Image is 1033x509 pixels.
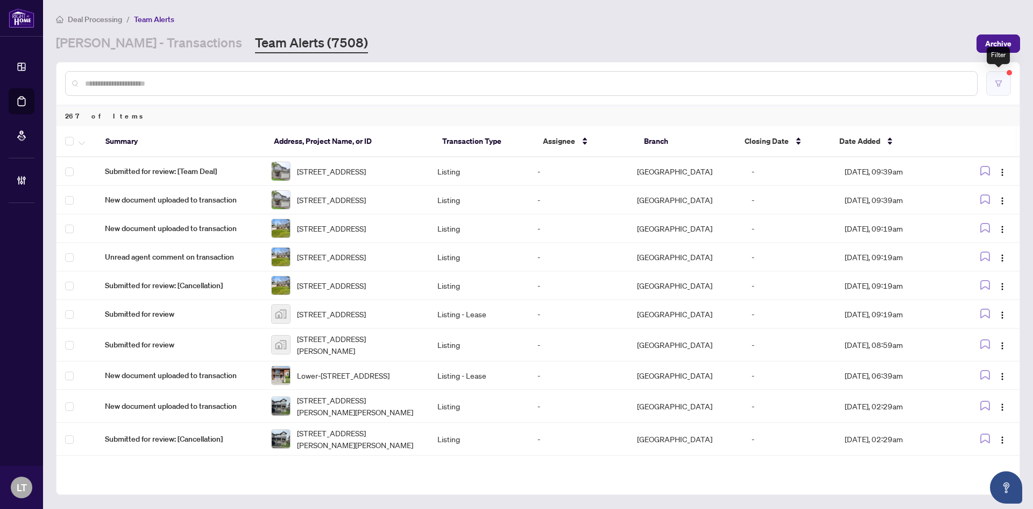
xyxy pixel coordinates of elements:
[836,243,956,271] td: [DATE], 09:19am
[985,35,1011,52] span: Archive
[529,243,628,271] td: -
[836,214,956,243] td: [DATE], 09:19am
[529,390,628,423] td: -
[265,126,434,157] th: Address, Project Name, or ID
[628,300,743,329] td: [GEOGRAPHIC_DATA]
[272,276,290,295] img: thumbnail-img
[297,251,366,263] span: [STREET_ADDRESS]
[994,336,1011,353] button: Logo
[297,427,420,451] span: [STREET_ADDRESS][PERSON_NAME][PERSON_NAME]
[994,191,1011,208] button: Logo
[743,271,836,300] td: -
[105,165,254,177] span: Submitted for review: [Team Deal]
[977,34,1020,53] button: Archive
[628,329,743,361] td: [GEOGRAPHIC_DATA]
[628,157,743,186] td: [GEOGRAPHIC_DATA]
[998,372,1007,381] img: Logo
[743,243,836,271] td: -
[105,369,254,381] span: New document uploaded to transaction
[68,15,122,24] span: Deal Processing
[529,361,628,390] td: -
[998,341,1007,350] img: Logo
[297,280,366,291] span: [STREET_ADDRESS]
[635,126,737,157] th: Branch
[429,157,528,186] td: Listing
[628,361,743,390] td: [GEOGRAPHIC_DATA]
[743,361,836,390] td: -
[743,329,836,361] td: -
[986,71,1011,96] button: filter
[105,433,254,445] span: Submitted for review: [Cancellation]
[429,390,528,423] td: Listing
[105,308,254,320] span: Submitted for review
[272,191,290,209] img: thumbnail-img
[529,271,628,300] td: -
[736,126,830,157] th: Closing Date
[297,308,366,320] span: [STREET_ADDRESS]
[272,305,290,323] img: thumbnail-img
[994,277,1011,294] button: Logo
[297,222,366,234] span: [STREET_ADDRESS]
[255,34,368,53] a: Team Alerts (7508)
[836,423,956,456] td: [DATE], 02:29am
[836,300,956,329] td: [DATE], 09:19am
[836,157,956,186] td: [DATE], 09:39am
[998,225,1007,234] img: Logo
[628,423,743,456] td: [GEOGRAPHIC_DATA]
[998,282,1007,291] img: Logo
[297,394,420,418] span: [STREET_ADDRESS][PERSON_NAME][PERSON_NAME]
[998,197,1007,205] img: Logo
[434,126,535,157] th: Transaction Type
[17,480,27,495] span: LT
[105,194,254,206] span: New document uploaded to transaction
[105,400,254,412] span: New document uploaded to transaction
[836,329,956,361] td: [DATE], 08:59am
[272,248,290,266] img: thumbnail-img
[743,186,836,214] td: -
[529,300,628,329] td: -
[839,135,880,147] span: Date Added
[105,251,254,263] span: Unread agent comment on transaction
[126,13,130,25] li: /
[994,220,1011,237] button: Logo
[628,214,743,243] td: [GEOGRAPHIC_DATA]
[529,186,628,214] td: -
[998,168,1007,177] img: Logo
[272,397,290,415] img: thumbnail-img
[429,186,528,214] td: Listing
[628,271,743,300] td: [GEOGRAPHIC_DATA]
[994,430,1011,448] button: Logo
[998,436,1007,444] img: Logo
[105,339,254,351] span: Submitted for review
[429,300,528,329] td: Listing - Lease
[9,8,34,28] img: logo
[429,243,528,271] td: Listing
[297,369,390,381] span: Lower-[STREET_ADDRESS]
[998,403,1007,412] img: Logo
[994,248,1011,266] button: Logo
[743,300,836,329] td: -
[529,214,628,243] td: -
[297,194,366,206] span: [STREET_ADDRESS]
[105,280,254,291] span: Submitted for review: [Cancellation]
[831,126,952,157] th: Date Added
[529,423,628,456] td: -
[998,311,1007,319] img: Logo
[987,47,1010,64] div: Filter
[105,222,254,234] span: New document uploaded to transaction
[529,329,628,361] td: -
[994,305,1011,323] button: Logo
[529,157,628,186] td: -
[97,126,265,157] th: Summary
[297,333,420,357] span: [STREET_ADDRESS][PERSON_NAME]
[272,336,290,354] img: thumbnail-img
[745,135,789,147] span: Closing Date
[743,390,836,423] td: -
[272,430,290,448] img: thumbnail-img
[836,271,956,300] td: [DATE], 09:19am
[543,135,575,147] span: Assignee
[994,367,1011,384] button: Logo
[628,186,743,214] td: [GEOGRAPHIC_DATA]
[429,361,528,390] td: Listing - Lease
[56,16,63,23] span: home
